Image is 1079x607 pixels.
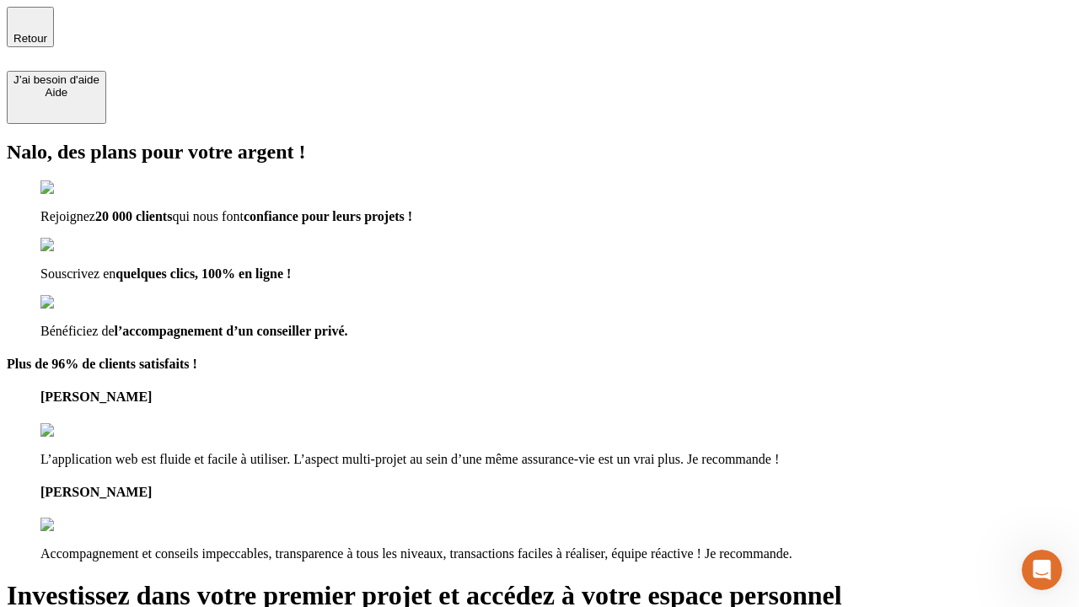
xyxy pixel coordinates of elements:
h4: Plus de 96% de clients satisfaits ! [7,357,1072,372]
img: checkmark [40,180,113,196]
span: l’accompagnement d’un conseiller privé. [115,324,348,338]
span: Rejoignez [40,209,95,223]
p: Accompagnement et conseils impeccables, transparence à tous les niveaux, transactions faciles à r... [40,546,1072,561]
span: 20 000 clients [95,209,173,223]
img: checkmark [40,295,113,310]
span: Bénéficiez de [40,324,115,338]
div: J’ai besoin d'aide [13,73,99,86]
span: qui nous font [172,209,243,223]
iframe: Intercom live chat [1022,550,1062,590]
span: Retour [13,32,47,45]
span: Souscrivez en [40,266,115,281]
img: checkmark [40,238,113,253]
img: reviews stars [40,518,124,533]
p: L’application web est fluide et facile à utiliser. L’aspect multi-projet au sein d’une même assur... [40,452,1072,467]
h2: Nalo, des plans pour votre argent ! [7,141,1072,164]
div: Aide [13,86,99,99]
h4: [PERSON_NAME] [40,389,1072,405]
button: J’ai besoin d'aideAide [7,71,106,124]
h4: [PERSON_NAME] [40,485,1072,500]
button: Retour [7,7,54,47]
span: quelques clics, 100% en ligne ! [115,266,291,281]
img: reviews stars [40,423,124,438]
span: confiance pour leurs projets ! [244,209,412,223]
